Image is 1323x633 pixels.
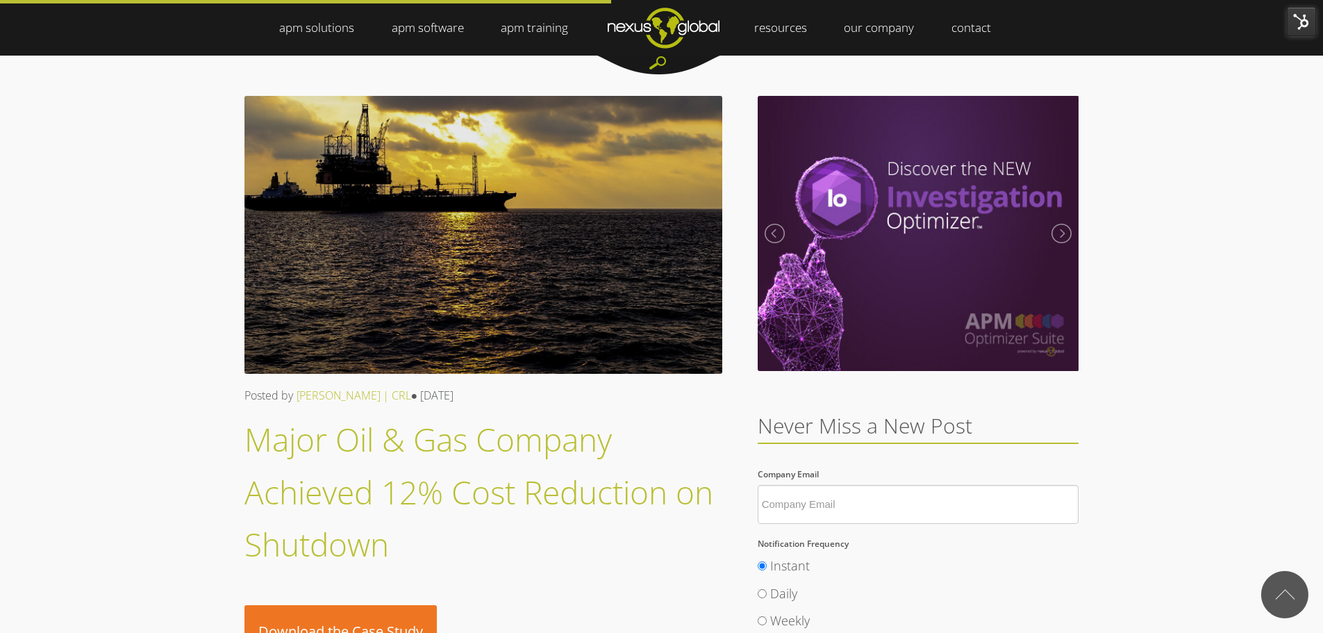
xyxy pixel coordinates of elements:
[758,561,767,570] input: Instant
[758,616,767,625] input: Weekly
[758,468,819,480] span: Company Email
[758,589,767,598] input: Daily
[244,388,293,403] span: Posted by
[758,411,972,440] span: Never Miss a New Post
[410,388,454,403] span: ● [DATE]
[770,612,810,629] span: Weekly
[297,388,411,403] a: [PERSON_NAME] | CRL
[1287,7,1316,36] img: HubSpot Tools Menu Toggle
[758,485,1079,524] input: Company Email
[770,557,810,574] span: Instant
[244,413,722,570] div: Major Oil & Gas Company Achieved 12% Cost Reduction on Shutdown
[758,96,1079,371] img: Meet the New Investigation Optimizer | September 2020
[770,585,797,602] span: Daily
[758,538,849,550] span: Notification Frequency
